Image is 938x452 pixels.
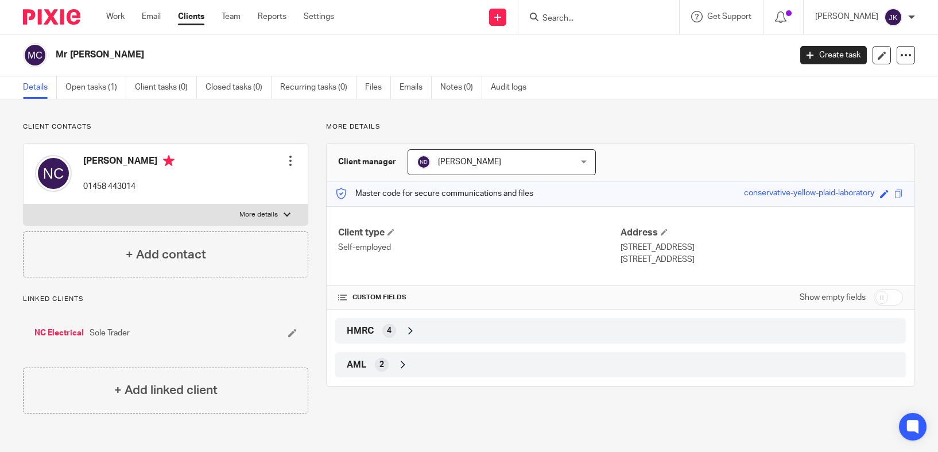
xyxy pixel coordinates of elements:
[178,11,204,22] a: Clients
[106,11,125,22] a: Work
[338,242,621,253] p: Self-employed
[135,76,197,99] a: Client tasks (0)
[56,49,638,61] h2: Mr [PERSON_NAME]
[23,9,80,25] img: Pixie
[114,381,218,399] h4: + Add linked client
[338,227,621,239] h4: Client type
[621,242,903,253] p: [STREET_ADDRESS]
[258,11,286,22] a: Reports
[815,11,878,22] p: [PERSON_NAME]
[744,187,874,200] div: conservative-yellow-plaid-laboratory
[90,327,130,339] span: Sole Trader
[365,76,391,99] a: Files
[83,155,175,169] h4: [PERSON_NAME]
[379,359,384,370] span: 2
[400,76,432,99] a: Emails
[280,76,356,99] a: Recurring tasks (0)
[206,76,272,99] a: Closed tasks (0)
[438,158,501,166] span: [PERSON_NAME]
[126,246,206,264] h4: + Add contact
[800,292,866,303] label: Show empty fields
[417,155,431,169] img: svg%3E
[239,210,278,219] p: More details
[491,76,535,99] a: Audit logs
[23,122,308,132] p: Client contacts
[541,14,645,24] input: Search
[347,359,366,371] span: AML
[34,327,84,339] a: NC Electrical
[347,325,374,337] span: HMRC
[326,122,915,132] p: More details
[83,181,175,192] p: 01458 443014
[440,76,482,99] a: Notes (0)
[338,156,396,168] h3: Client manager
[621,254,903,265] p: [STREET_ADDRESS]
[23,76,57,99] a: Details
[304,11,334,22] a: Settings
[338,293,621,302] h4: CUSTOM FIELDS
[142,11,161,22] a: Email
[335,188,533,199] p: Master code for secure communications and files
[35,155,72,192] img: svg%3E
[163,155,175,167] i: Primary
[800,46,867,64] a: Create task
[621,227,903,239] h4: Address
[222,11,241,22] a: Team
[884,8,902,26] img: svg%3E
[387,325,392,337] span: 4
[65,76,126,99] a: Open tasks (1)
[23,43,47,67] img: svg%3E
[707,13,751,21] span: Get Support
[23,295,308,304] p: Linked clients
